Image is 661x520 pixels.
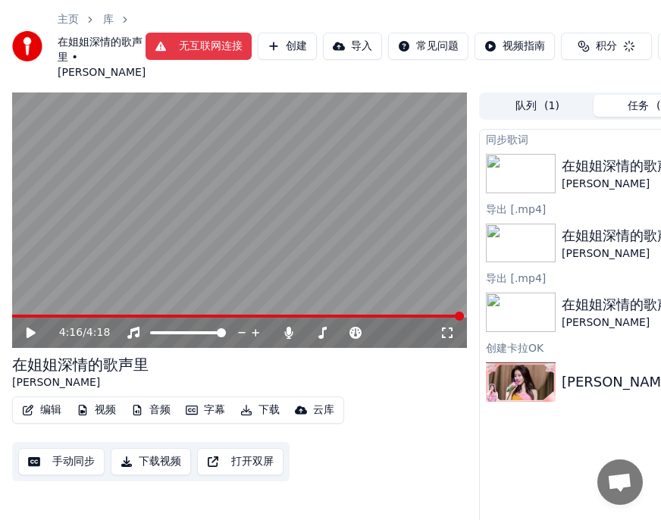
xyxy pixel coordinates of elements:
[111,448,191,475] button: 下载视频
[12,375,149,390] div: [PERSON_NAME]
[258,33,317,60] button: 创建
[70,399,122,421] button: 视频
[59,325,83,340] span: 4:16
[58,12,79,27] a: 主页
[561,33,652,60] button: 积分
[86,325,110,340] span: 4:18
[16,399,67,421] button: 编辑
[323,33,382,60] button: 导入
[146,33,252,60] button: 无互联网连接
[544,99,559,114] span: ( 1 )
[388,33,468,60] button: 常见问题
[12,354,149,375] div: 在姐姐深情的歌声里
[59,325,96,340] div: /
[58,35,146,80] span: 在姐姐深情的歌声里 • [PERSON_NAME]
[125,399,177,421] button: 音频
[475,33,555,60] button: 视频指南
[234,399,286,421] button: 下载
[12,31,42,61] img: youka
[597,459,643,505] div: 打開聊天
[18,448,105,475] button: 手动同步
[197,448,284,475] button: 打开双屏
[313,403,334,418] div: 云库
[180,399,231,421] button: 字幕
[596,39,617,54] span: 积分
[58,12,146,80] nav: breadcrumb
[481,95,594,117] button: 队列
[103,12,114,27] a: 库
